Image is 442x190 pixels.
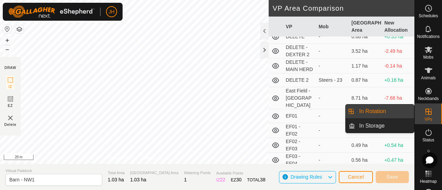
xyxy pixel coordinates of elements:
div: TOTAL [247,176,266,183]
td: 8.71 ha [349,87,382,109]
span: Cancel [348,174,364,180]
span: 1.03 ha [130,177,146,182]
div: - [319,33,346,40]
span: JH [108,8,114,16]
span: 30 [236,177,242,182]
td: -0.14 ha [382,59,414,73]
div: - [319,62,346,70]
span: EZ [8,103,13,108]
td: -2.49 ha [382,44,414,59]
td: DELETE [283,30,316,44]
a: In Storage [355,119,414,133]
span: In Storage [359,122,385,130]
button: Reset Map [3,25,11,33]
span: Heatmap [420,179,437,183]
div: Steers - 23 [319,77,346,84]
td: 0.49 ha [349,138,382,153]
div: EZ [231,176,242,183]
span: [GEOGRAPHIC_DATA] Area [130,170,179,176]
td: 0.87 ha [349,73,382,87]
div: - [319,94,346,102]
span: Notifications [417,34,440,39]
td: DELETE - DEXTER 2 [283,44,316,59]
td: DELETE - MAIN HERD [283,59,316,73]
span: Delete [4,122,17,127]
li: In Rotation [346,104,414,118]
div: - [319,157,346,164]
td: 0.56 ha [349,153,382,168]
td: +0.16 ha [382,73,414,87]
td: -7.68 ha [382,87,414,109]
td: 3.52 ha [349,44,382,59]
span: 38 [260,177,266,182]
div: - [319,112,346,120]
a: Contact Us [141,155,161,161]
td: 0.68 ha [349,30,382,44]
td: +0.35 ha [382,30,414,44]
span: Drawing Rules [290,174,322,180]
span: In Rotation [359,107,386,116]
button: + [3,36,11,44]
span: Mobs [423,55,433,59]
td: EF01 [283,109,316,123]
div: - [319,48,346,55]
span: Virtual Paddock [6,168,102,174]
span: Animals [421,76,436,80]
button: Save [376,171,409,183]
a: In Rotation [355,104,414,118]
button: Cancel [339,171,373,183]
td: +0.54 ha [382,138,414,153]
span: Schedules [419,14,438,18]
td: East Field - [GEOGRAPHIC_DATA] [283,87,316,109]
a: Privacy Policy [107,155,133,161]
button: – [3,45,11,53]
div: - [319,142,346,149]
th: VP [283,17,316,37]
td: EF02 - EF03 [283,138,316,153]
td: 1.17 ha [349,59,382,73]
span: IZ [9,84,12,89]
li: In Storage [346,119,414,133]
th: New Allocation [382,17,414,37]
img: VP [6,114,15,122]
span: 1 [184,177,187,182]
span: 1.03 ha [108,177,124,182]
div: IZ [216,176,225,183]
span: Neckbands [418,97,439,101]
div: - [319,127,346,134]
span: Watering Points [184,170,211,176]
span: Status [422,138,434,142]
td: EF03 - EF04 [283,153,316,168]
td: EF01 - EF02 [283,123,316,138]
td: +0.47 ha [382,153,414,168]
td: DELETE 2 [283,73,316,87]
span: Available Points [216,170,265,176]
h2: VP Area Comparison [273,4,414,12]
span: VPs [424,117,432,121]
img: Gallagher Logo [8,6,95,18]
span: 22 [220,177,225,182]
th: Mob [316,17,349,37]
div: DRAW [4,65,16,70]
th: [GEOGRAPHIC_DATA] Area [349,17,382,37]
span: Total Area [108,170,125,176]
span: Save [386,174,398,180]
button: Map Layers [15,25,23,33]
